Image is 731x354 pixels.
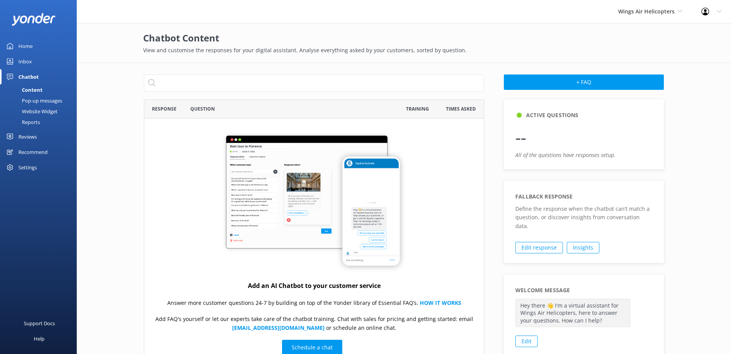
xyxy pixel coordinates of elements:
[406,105,429,112] span: Training
[618,8,675,15] span: Wings Air Helicopters
[515,286,570,294] h5: Welcome Message
[5,95,62,106] div: Pop-up messages
[5,84,77,95] a: Content
[567,242,599,253] a: Insights
[190,105,215,112] span: Question
[18,160,37,175] div: Settings
[18,129,37,144] div: Reviews
[446,105,476,112] span: Times Asked
[515,336,538,347] a: Edit
[34,331,45,346] div: Help
[248,281,380,291] h4: Add an AI Chatbot to your customer service
[515,242,563,253] a: Edit response
[232,324,324,331] a: [EMAIL_ADDRESS][DOMAIN_NAME]
[515,192,573,201] h5: Fallback response
[222,132,406,273] img: chatbot...
[5,117,40,127] div: Reports
[24,316,55,331] div: Support Docs
[5,95,77,106] a: Pop-up messages
[515,299,630,328] p: Hey there 👋 I'm a virtual assistant for Wings Air Helicopters, here to answer your questions. How...
[5,106,58,117] div: Website Widget
[504,74,664,90] button: + FAQ
[5,117,77,127] a: Reports
[5,84,43,95] div: Content
[143,31,665,45] h2: Chatbot Content
[152,315,476,332] p: Add FAQ's yourself or let our experts take care of the chatbot training. Chat with sales for pric...
[18,38,33,54] div: Home
[515,123,652,151] p: --
[515,205,652,230] p: Define the response when the chatbot can’t match a question, or discover insights from conversati...
[167,299,461,307] p: Answer more customer questions 24-7 by building on top of the Yonder library of Essential FAQ’s.
[526,111,578,119] h5: Active Questions
[515,151,615,159] i: All of the questions have responses setup.
[5,106,77,117] a: Website Widget
[18,144,48,160] div: Recommend
[152,105,177,112] span: Response
[419,299,461,306] a: HOW IT WORKS
[18,69,39,84] div: Chatbot
[18,54,32,69] div: Inbox
[12,13,56,26] img: yonder-white-logo.png
[143,46,665,55] p: View and customise the responses for your digital assistant. Analyse everything asked by your cus...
